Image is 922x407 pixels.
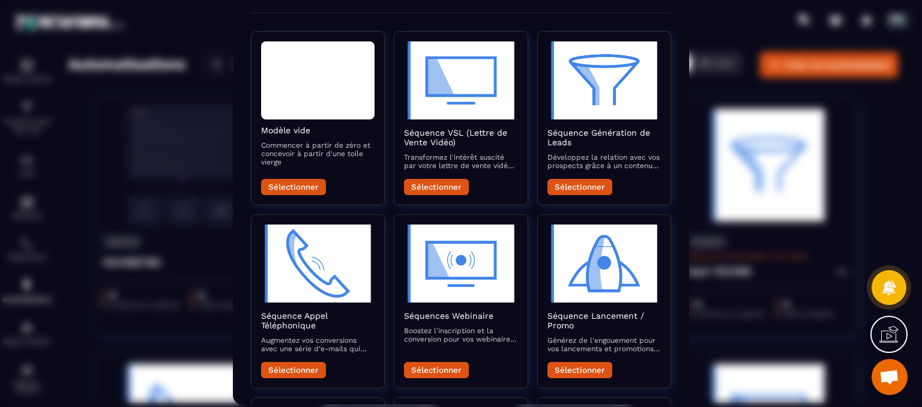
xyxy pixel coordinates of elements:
[404,362,469,378] button: Sélectionner
[404,128,517,147] h2: Séquence VSL (Lettre de Vente Vidéo)
[547,311,661,330] h2: Séquence Lancement / Promo
[404,311,517,321] h2: Séquences Webinaire
[404,327,517,343] p: Boostez l'inscription et la conversion pour vos webinaires avec des e-mails qui informent, rappel...
[547,153,661,170] p: Développez la relation avec vos prospects grâce à un contenu attractif qui les accompagne vers la...
[261,125,375,135] h2: Modèle vide
[261,336,375,353] p: Augmentez vos conversions avec une série d’e-mails qui préparent et suivent vos appels commerciaux
[261,179,326,195] button: Sélectionner
[547,128,661,147] h2: Séquence Génération de Leads
[547,179,612,195] button: Sélectionner
[547,362,612,378] button: Sélectionner
[404,153,517,170] p: Transformez l'intérêt suscité par votre lettre de vente vidéo en actions concrètes avec des e-mai...
[547,41,661,119] img: automation-objective-icon
[404,179,469,195] button: Sélectionner
[261,225,375,303] img: automation-objective-icon
[404,41,517,119] img: automation-objective-icon
[261,141,375,166] p: Commencer à partir de zéro et concevoir à partir d'une toile vierge
[872,359,908,395] div: Ouvrir le chat
[261,311,375,330] h2: Séquence Appel Téléphonique
[547,225,661,303] img: automation-objective-icon
[547,336,661,353] p: Générez de l'engouement pour vos lancements et promotions avec une séquence d’e-mails captivante ...
[404,225,517,303] img: automation-objective-icon
[261,362,326,378] button: Sélectionner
